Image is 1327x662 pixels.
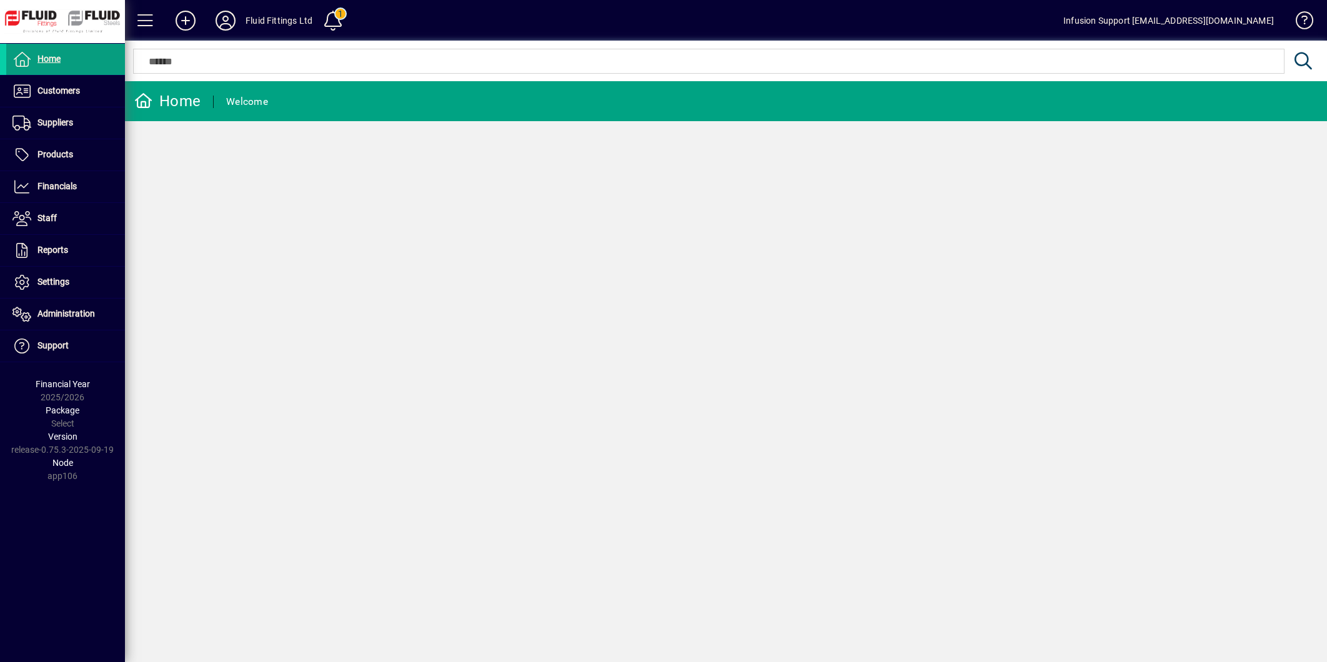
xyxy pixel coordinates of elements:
div: Home [134,91,201,111]
span: Node [52,458,73,468]
span: Financial Year [36,379,90,389]
div: Infusion Support [EMAIL_ADDRESS][DOMAIN_NAME] [1063,11,1274,31]
span: Products [37,149,73,159]
span: Version [48,432,77,442]
div: Welcome [226,92,268,112]
button: Add [166,9,206,32]
span: Financials [37,181,77,191]
div: Fluid Fittings Ltd [246,11,312,31]
a: Support [6,330,125,362]
span: Suppliers [37,117,73,127]
span: Reports [37,245,68,255]
a: Reports [6,235,125,266]
a: Administration [6,299,125,330]
span: Customers [37,86,80,96]
a: Suppliers [6,107,125,139]
a: Financials [6,171,125,202]
a: Products [6,139,125,170]
span: Settings [37,277,69,287]
span: Package [46,405,79,415]
span: Support [37,340,69,350]
a: Staff [6,203,125,234]
a: Customers [6,76,125,107]
button: Profile [206,9,246,32]
span: Home [37,54,61,64]
span: Staff [37,213,57,223]
a: Settings [6,267,125,298]
a: Knowledge Base [1286,2,1311,43]
span: Administration [37,309,95,319]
